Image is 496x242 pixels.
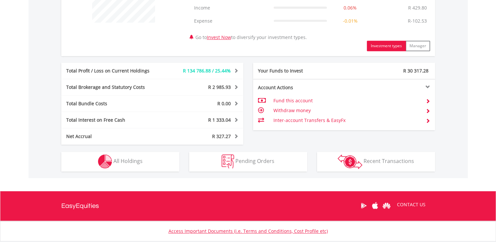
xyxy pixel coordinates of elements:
[189,152,307,171] button: Pending Orders
[207,34,231,40] a: Invest Now
[208,84,231,90] span: R 2 985.93
[235,157,274,165] span: Pending Orders
[217,100,231,107] span: R 0.00
[212,133,231,139] span: R 327.27
[208,117,231,123] span: R 1 333.04
[405,1,430,14] td: R 429.80
[367,41,406,51] button: Investment types
[253,68,344,74] div: Your Funds to Invest
[61,133,168,140] div: Net Accrual
[191,14,270,28] td: Expense
[381,195,392,216] a: Huawei
[61,100,168,107] div: Total Bundle Costs
[273,115,420,125] td: Inter-account Transfers & EasyFx
[405,14,430,28] td: R-102.53
[364,157,414,165] span: Recent Transactions
[183,68,231,74] span: R 134 786.88 / 25.44%
[113,157,143,165] span: All Holdings
[191,1,270,14] td: Income
[330,14,370,28] td: -0.01%
[406,41,430,51] button: Manager
[61,68,168,74] div: Total Profit / Loss on Current Holdings
[61,152,179,171] button: All Holdings
[330,1,370,14] td: 0.06%
[61,117,168,123] div: Total Interest on Free Cash
[61,84,168,91] div: Total Brokerage and Statutory Costs
[369,195,381,216] a: Apple
[98,154,112,169] img: holdings-wht.png
[273,106,420,115] td: Withdraw money
[403,68,428,74] span: R 30 317.28
[273,96,420,106] td: Fund this account
[358,195,369,216] a: Google Play
[392,195,430,214] a: CONTACT US
[222,154,234,169] img: pending_instructions-wht.png
[61,191,99,221] a: EasyEquities
[253,84,344,91] div: Account Actions
[317,152,435,171] button: Recent Transactions
[338,154,362,169] img: transactions-zar-wht.png
[169,228,328,234] a: Access Important Documents (i.e. Terms and Conditions, Cost Profile etc)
